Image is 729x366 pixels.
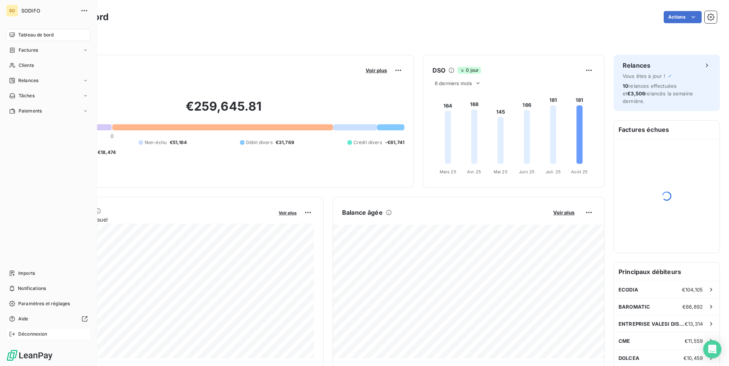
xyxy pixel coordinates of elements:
[458,67,481,74] span: 0 jour
[6,313,91,325] a: Aide
[519,169,535,174] tspan: Juin 25
[342,208,383,217] h6: Balance âgée
[385,139,404,146] span: -€61,741
[6,5,18,17] div: SO
[685,321,703,327] span: €13,314
[571,169,588,174] tspan: Août 25
[619,304,650,310] span: BAROMATIC
[246,139,273,146] span: Débit divers
[6,59,91,71] a: Clients
[21,8,76,14] span: SODIFO
[18,315,28,322] span: Aide
[43,99,404,122] h2: €259,645.81
[623,83,628,89] span: 10
[682,304,703,310] span: €66,892
[6,90,91,102] a: Tâches
[6,298,91,310] a: Paramètres et réglages
[19,47,38,54] span: Factures
[619,338,630,344] span: CME
[43,215,273,223] span: Chiffre d'affaires mensuel
[170,139,187,146] span: €51,164
[18,270,35,277] span: Imports
[664,11,702,23] button: Actions
[703,340,721,358] div: Open Intercom Messenger
[18,285,46,292] span: Notifications
[623,61,650,70] h6: Relances
[685,338,703,344] span: €11,559
[19,92,35,99] span: Tâches
[6,349,53,361] img: Logo LeanPay
[353,139,382,146] span: Crédit divers
[279,210,297,215] span: Voir plus
[435,80,472,86] span: 6 derniers mois
[366,67,387,73] span: Voir plus
[19,108,42,114] span: Paiements
[683,355,703,361] span: €10,459
[6,29,91,41] a: Tableau de bord
[546,169,561,174] tspan: Juil. 25
[18,32,54,38] span: Tableau de bord
[6,267,91,279] a: Imports
[614,263,720,281] h6: Principaux débiteurs
[6,74,91,87] a: Relances
[110,133,114,139] span: 0
[363,67,389,74] button: Voir plus
[619,287,638,293] span: ECODIA
[19,62,34,69] span: Clients
[614,120,720,139] h6: Factures échues
[467,169,481,174] tspan: Avr. 25
[6,44,91,56] a: Factures
[553,209,574,215] span: Voir plus
[145,139,167,146] span: Non-échu
[619,355,639,361] span: DOLCEA
[432,66,445,75] h6: DSO
[95,149,116,156] span: -€18,474
[551,209,577,216] button: Voir plus
[619,321,685,327] span: ENTREPRISE VALESI DISTRIBUTION
[6,105,91,117] a: Paiements
[18,331,47,337] span: Déconnexion
[623,83,693,104] span: relances effectuées et relancés la semaine dernière.
[18,77,38,84] span: Relances
[276,209,299,216] button: Voir plus
[494,169,508,174] tspan: Mai 25
[627,90,645,97] span: €3,506
[440,169,456,174] tspan: Mars 25
[623,73,665,79] span: Vous êtes à jour !
[682,287,703,293] span: €104,105
[18,300,70,307] span: Paramètres et réglages
[276,139,294,146] span: €31,769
